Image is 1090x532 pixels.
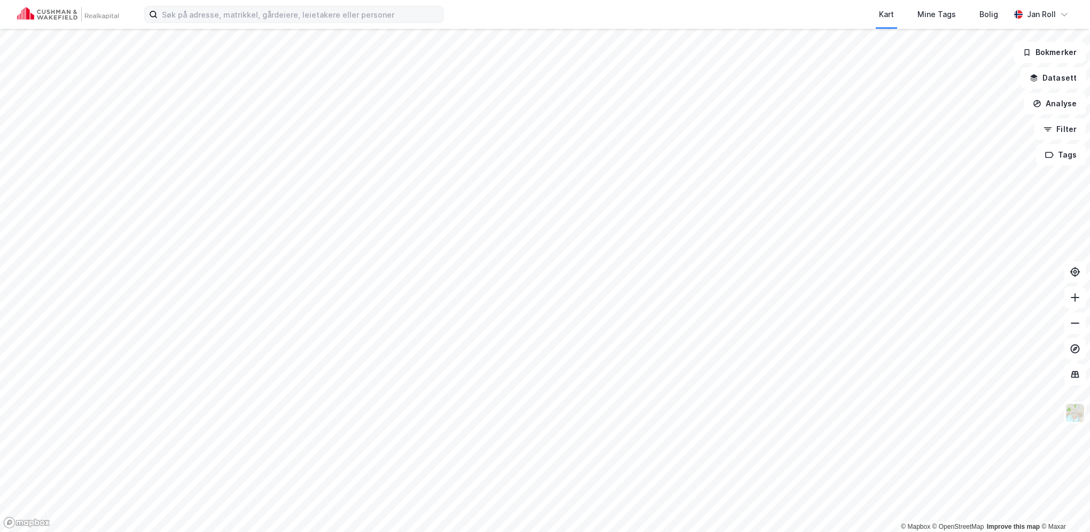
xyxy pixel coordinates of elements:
iframe: Chat Widget [1037,481,1090,532]
a: Mapbox homepage [3,517,50,529]
button: Filter [1034,119,1086,140]
div: Jan Roll [1027,8,1056,21]
a: Improve this map [987,523,1040,530]
button: Analyse [1024,93,1086,114]
button: Bokmerker [1014,42,1086,63]
a: Mapbox [901,523,930,530]
img: Z [1065,403,1085,423]
a: OpenStreetMap [932,523,984,530]
button: Datasett [1021,67,1086,89]
button: Tags [1036,144,1086,166]
input: Søk på adresse, matrikkel, gårdeiere, leietakere eller personer [158,6,443,22]
div: Kart [879,8,894,21]
div: Kontrollprogram for chat [1037,481,1090,532]
div: Bolig [979,8,998,21]
img: cushman-wakefield-realkapital-logo.202ea83816669bd177139c58696a8fa1.svg [17,7,119,22]
div: Mine Tags [917,8,956,21]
